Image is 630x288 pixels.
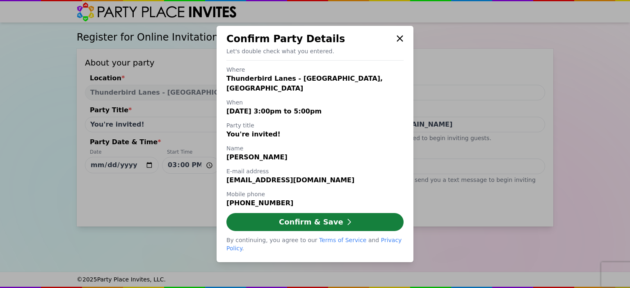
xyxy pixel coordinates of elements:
div: Confirm Party Details [226,32,393,45]
a: Terms of Service [319,237,366,243]
div: [PERSON_NAME] [226,152,404,162]
div: Thunderbird Lanes - [GEOGRAPHIC_DATA], [GEOGRAPHIC_DATA] [226,74,404,93]
h3: Party title [226,121,404,129]
div: By continuing, you agree to our and . [226,236,404,252]
div: [DATE] 3:00pm to 5:00pm [226,107,404,116]
h3: When [226,98,404,107]
h3: E-mail address [226,167,404,175]
div: [PHONE_NUMBER] [226,198,404,208]
h3: Where [226,66,404,74]
div: You're invited! [226,129,404,139]
div: [EMAIL_ADDRESS][DOMAIN_NAME] [226,175,404,185]
p: Let's double check what you entered. [226,47,404,55]
h3: Name [226,144,404,152]
h3: Mobile phone [226,190,404,198]
button: Confirm & Save [226,213,404,231]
